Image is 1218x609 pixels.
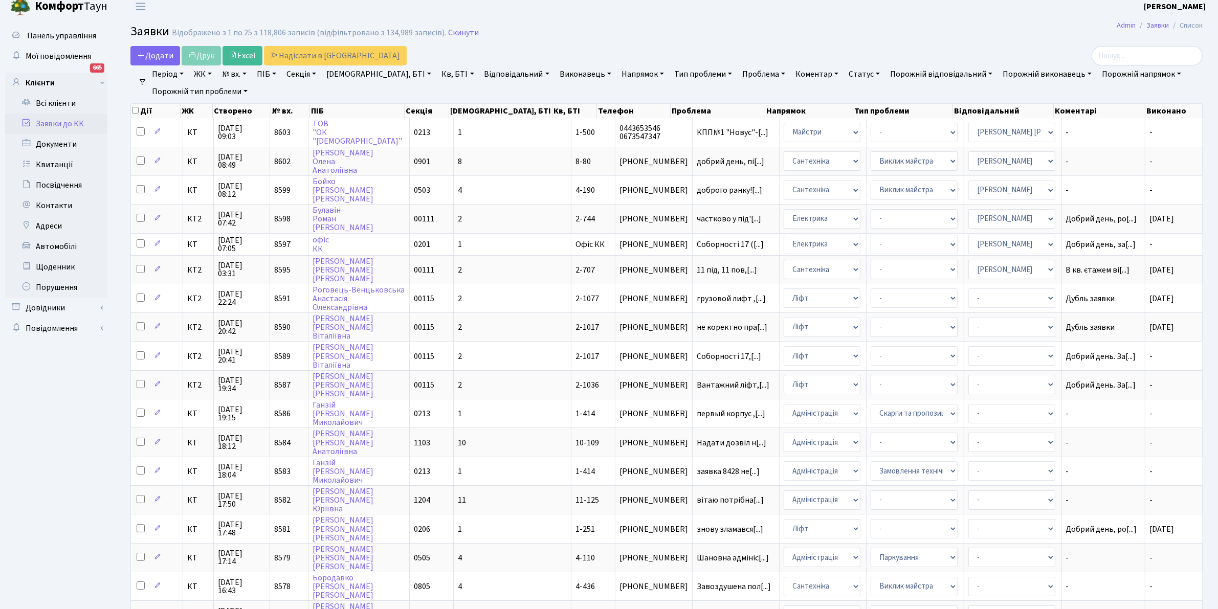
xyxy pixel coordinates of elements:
[218,348,265,364] span: [DATE] 20:41
[414,322,434,333] span: 00115
[1066,213,1137,224] span: Добрий день, ро[...]
[218,211,265,227] span: [DATE] 07:42
[575,213,595,224] span: 2-744
[1149,552,1153,563] span: -
[619,554,688,562] span: [PHONE_NUMBER]
[1101,15,1218,36] nav: breadcrumb
[1066,157,1141,166] span: -
[253,65,280,83] a: ПІБ
[765,104,853,118] th: Напрямок
[218,492,265,508] span: [DATE] 17:50
[619,467,688,476] span: [PHONE_NUMBER]
[414,379,434,391] span: 00115
[575,156,591,167] span: 8-80
[458,437,466,448] span: 10
[1149,322,1174,333] span: [DATE]
[697,185,762,196] span: доброго ранку![...]
[5,236,107,257] a: Автомобілі
[575,127,595,138] span: 1-500
[187,266,209,274] span: КТ2
[697,239,764,250] span: Соборності 17 ([...]
[458,322,462,333] span: 2
[1169,20,1203,31] li: Список
[619,124,688,141] span: 0443653546 0673547347
[5,318,107,339] a: Повідомлення
[322,65,435,83] a: [DEMOGRAPHIC_DATA], БТІ
[414,524,430,535] span: 0206
[218,521,265,537] span: [DATE] 17:48
[414,185,430,196] span: 0503
[414,408,430,419] span: 0213
[458,156,462,167] span: 8
[148,65,188,83] a: Період
[619,295,688,303] span: [PHONE_NUMBER]
[458,264,462,276] span: 2
[5,216,107,236] a: Адреси
[313,205,373,233] a: БулавінРоман[PERSON_NAME]
[697,408,765,419] span: первый корпус ,[...]
[697,264,757,276] span: 11 під, 11 пов,[...]
[619,352,688,360] span: [PHONE_NUMBER]
[845,65,884,83] a: Статус
[313,572,373,601] a: Бородавко[PERSON_NAME][PERSON_NAME]
[187,240,209,249] span: КТ
[458,213,462,224] span: 2
[187,410,209,418] span: КТ
[1144,1,1206,12] b: [PERSON_NAME]
[26,51,91,62] span: Мої повідомлення
[1066,410,1141,418] span: -
[458,466,462,477] span: 1
[274,156,291,167] span: 8602
[556,65,615,83] a: Виконавець
[130,46,180,65] a: Додати
[414,156,430,167] span: 0901
[1066,379,1136,391] span: Добрий день. За[...]
[458,127,462,138] span: 1
[190,65,216,83] a: ЖК
[617,65,668,83] a: Напрямок
[274,213,291,224] span: 8598
[619,323,688,331] span: [PHONE_NUMBER]
[575,239,605,250] span: Офіс КК
[437,65,478,83] a: Кв, БТІ
[1149,293,1174,304] span: [DATE]
[697,156,764,167] span: добрий день, пі[...]
[274,185,291,196] span: 8599
[1149,466,1153,477] span: -
[218,376,265,393] span: [DATE] 19:34
[310,104,405,118] th: ПІБ
[218,463,265,479] span: [DATE] 18:04
[619,215,688,223] span: [PHONE_NUMBER]
[131,104,181,118] th: Дії
[575,351,599,362] span: 2-1017
[1146,20,1169,31] a: Заявки
[187,554,209,562] span: КТ
[1145,104,1203,118] th: Виконано
[414,213,434,224] span: 00111
[274,127,291,138] span: 8603
[218,549,265,566] span: [DATE] 17:14
[1066,186,1141,194] span: -
[1149,524,1174,535] span: [DATE]
[619,439,688,447] span: [PHONE_NUMBER]
[5,257,107,277] a: Щоденник
[313,147,373,176] a: [PERSON_NAME]ОленаАнатоліївна
[738,65,789,83] a: Проблема
[218,405,265,422] span: [DATE] 19:15
[1149,494,1153,506] span: -
[575,264,595,276] span: 2-707
[313,399,373,428] a: Ганзій[PERSON_NAME]Миколайович
[218,261,265,278] span: [DATE] 03:31
[1149,581,1153,592] span: -
[414,581,430,592] span: 0805
[90,63,104,73] div: 665
[187,467,209,476] span: КТ
[619,157,688,166] span: [PHONE_NUMBER]
[619,525,688,533] span: [PHONE_NUMBER]
[187,381,209,389] span: КТ2
[1066,264,1130,276] span: В кв. єтажем ві[...]
[575,552,595,563] span: 4-110
[218,153,265,169] span: [DATE] 08:49
[137,50,173,61] span: Додати
[274,437,291,448] span: 8584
